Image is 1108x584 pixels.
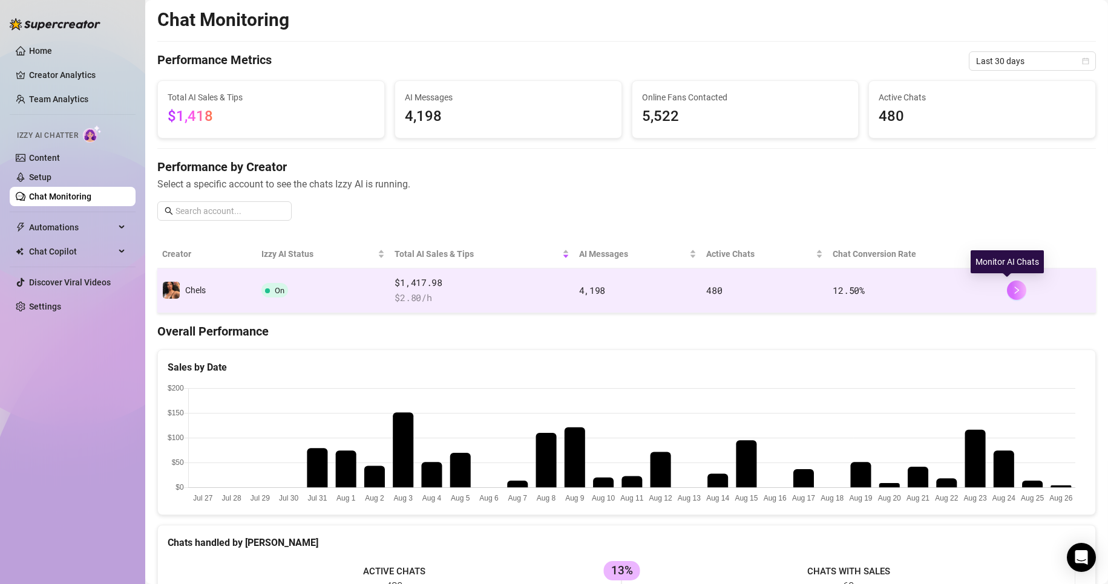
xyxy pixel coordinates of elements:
[168,91,375,104] span: Total AI Sales & Tips
[157,158,1096,175] h4: Performance by Creator
[833,284,864,296] span: 12.50 %
[971,250,1044,273] div: Monitor AI Chats
[257,240,390,268] th: Izzy AI Status
[1007,281,1026,300] button: right
[642,91,849,104] span: Online Fans Contacted
[405,91,612,104] span: AI Messages
[157,51,272,71] h4: Performance Metrics
[185,285,206,295] span: Chels
[29,94,88,104] a: Team Analytics
[828,240,1001,268] th: Chat Conversion Rate
[157,240,257,268] th: Creator
[157,8,289,31] h2: Chat Monitoring
[579,247,687,261] span: AI Messages
[1067,543,1096,572] div: Open Intercom Messenger
[706,247,813,261] span: Active Chats
[29,277,111,287] a: Discover Viral Videos
[175,204,284,218] input: Search account...
[83,125,102,143] img: AI Chatter
[395,291,569,305] span: $ 2.80 /h
[16,247,24,256] img: Chat Copilot
[1012,286,1021,294] span: right
[163,282,180,299] img: Chels
[165,207,173,215] span: search
[390,240,574,268] th: Total AI Sales & Tips
[29,46,52,56] a: Home
[157,323,1096,340] h4: Overall Performance
[261,247,375,261] span: Izzy AI Status
[579,284,606,296] span: 4,198
[879,105,1086,128] span: 480
[574,240,702,268] th: AI Messages
[29,242,115,261] span: Chat Copilot
[168,535,1086,550] div: Chats handled by [PERSON_NAME]
[395,247,559,261] span: Total AI Sales & Tips
[701,240,828,268] th: Active Chats
[168,360,1086,375] div: Sales by Date
[16,222,25,232] span: thunderbolt
[29,65,126,85] a: Creator Analytics
[976,52,1089,70] span: Last 30 days
[29,172,51,182] a: Setup
[168,108,213,125] span: $1,418
[29,302,61,311] a: Settings
[405,105,612,128] span: 4,198
[879,91,1086,104] span: Active Chats
[17,130,78,141] span: Izzy AI Chatter
[395,276,569,290] span: $1,417.98
[157,177,1096,192] span: Select a specific account to see the chats Izzy AI is running.
[1082,57,1089,65] span: calendar
[642,105,849,128] span: 5,522
[29,218,115,237] span: Automations
[29,153,60,163] a: Content
[275,286,284,295] span: On
[706,284,722,296] span: 480
[10,18,100,30] img: logo-BBDzfeDw.svg
[29,192,91,201] a: Chat Monitoring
